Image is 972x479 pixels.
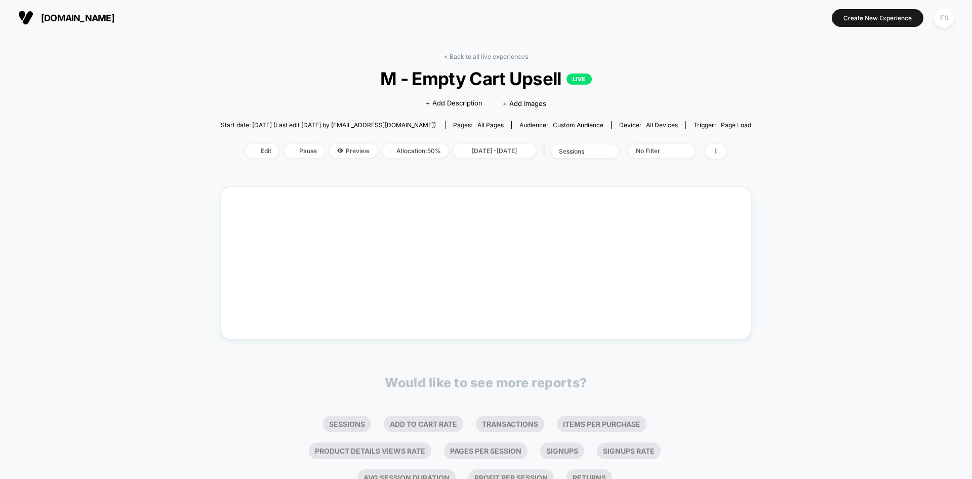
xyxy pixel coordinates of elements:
[566,73,592,85] p: LIVE
[611,121,685,129] span: Device:
[503,99,546,107] span: + Add Images
[519,121,603,129] div: Audience:
[18,10,33,25] img: Visually logo
[444,53,528,60] a: < Back to all live experiences
[559,148,599,155] div: sessions
[540,443,584,459] li: Signups
[541,144,551,159] span: |
[330,144,377,158] span: Preview
[721,121,751,129] span: Page Load
[221,121,436,129] span: Start date: [DATE] (Last edit [DATE] by [EMAIL_ADDRESS][DOMAIN_NAME])
[646,121,678,129] span: all devices
[284,144,325,158] span: Pause
[636,147,676,155] div: No Filter
[382,144,449,158] span: Allocation: 50%
[553,121,603,129] span: Custom Audience
[931,8,957,28] button: FS
[309,443,431,459] li: Product Details Views Rate
[477,121,504,129] span: all pages
[15,10,117,26] button: [DOMAIN_NAME]
[426,98,482,108] span: + Add Description
[453,121,504,129] div: Pages:
[323,416,371,432] li: Sessions
[934,8,954,28] div: FS
[832,9,923,27] button: Create New Experience
[444,443,528,459] li: Pages Per Session
[41,13,114,23] span: [DOMAIN_NAME]
[557,416,646,432] li: Items Per Purchase
[454,144,536,158] span: [DATE] - [DATE]
[385,375,587,390] p: Would like to see more reports?
[246,144,279,158] span: Edit
[476,416,544,432] li: Transactions
[597,443,661,459] li: Signups Rate
[248,68,725,89] span: M - Empty Cart Upsell
[694,121,751,129] div: Trigger:
[384,416,463,432] li: Add To Cart Rate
